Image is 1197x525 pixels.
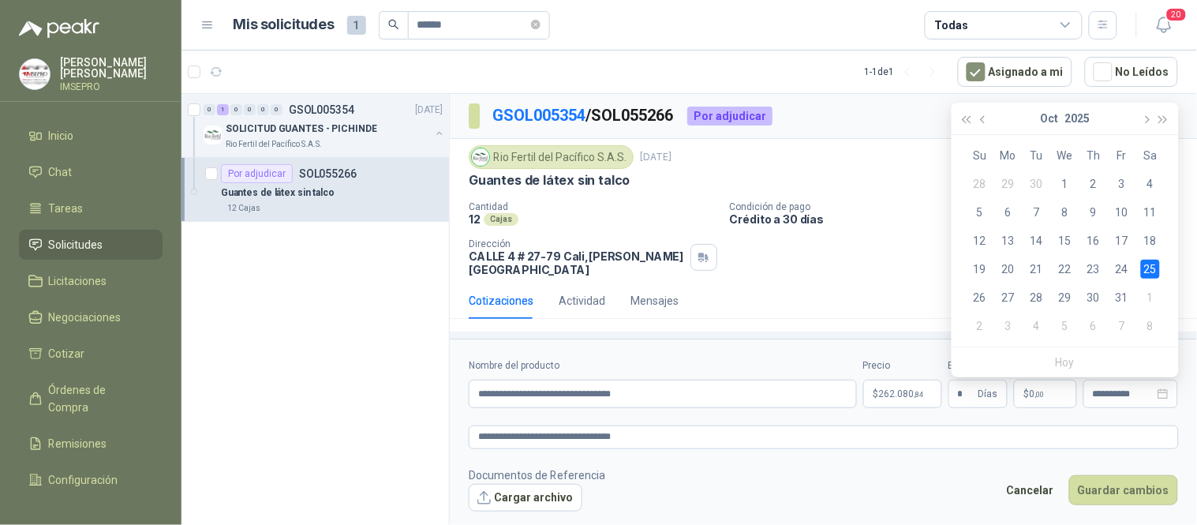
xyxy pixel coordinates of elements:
div: 25 [1141,260,1160,279]
div: 30 [1027,174,1046,193]
a: Chat [19,157,163,187]
td: 2025-10-21 [1023,255,1051,283]
span: close-circle [531,20,541,29]
span: Inicio [49,127,74,144]
span: Tareas [49,200,84,217]
a: 0 1 0 0 0 0 GSOL005354[DATE] Company LogoSOLICITUD GUANTES - PICHINDERio Fertil del Pacífico S.A.S. [204,100,446,151]
span: 262.080 [879,389,924,399]
h1: Mis solicitudes [234,13,335,36]
div: Por adjudicar [687,107,772,126]
button: Cancelar [998,475,1063,505]
div: 12 [971,231,989,250]
td: 2025-10-14 [1023,227,1051,255]
td: 2025-11-01 [1136,283,1165,312]
div: Actividad [559,292,605,309]
span: Órdenes de Compra [49,381,148,416]
p: GSOL005354 [289,104,354,115]
a: Inicio [19,121,163,151]
a: Remisiones [19,429,163,459]
div: 1 [217,104,229,115]
img: Company Logo [204,126,223,144]
a: Tareas [19,193,163,223]
div: 23 [1084,260,1103,279]
td: 2025-10-15 [1051,227,1079,255]
span: Cotizar [49,345,85,362]
div: 8 [1141,317,1160,336]
div: 20 [999,260,1018,279]
span: ,84 [915,390,924,399]
button: 20 [1150,11,1178,39]
div: 2 [971,317,989,336]
th: Tu [1023,141,1051,170]
p: Cantidad [469,201,717,212]
div: 6 [999,203,1018,222]
td: 2025-10-11 [1136,198,1165,227]
span: close-circle [531,17,541,32]
div: 8 [1056,203,1075,222]
button: 2025 [1064,103,1090,134]
p: Rio Fertil del Pacífico S.A.S. [226,138,322,151]
span: 0 [1030,389,1045,399]
div: 0 [257,104,269,115]
td: 2025-10-08 [1051,198,1079,227]
button: Cargar archivo [469,484,582,512]
div: 28 [1027,288,1046,307]
img: Company Logo [20,59,50,89]
div: 31 [1113,288,1132,307]
div: 28 [971,174,989,193]
p: Dirección [469,238,684,249]
a: Negociaciones [19,302,163,332]
p: CALLE 4 # 27-79 Cali , [PERSON_NAME][GEOGRAPHIC_DATA] [469,249,684,276]
div: 1 [1141,288,1160,307]
img: Logo peakr [19,19,99,38]
div: 21 [1027,260,1046,279]
button: Asignado a mi [958,57,1072,87]
p: Crédito a 30 días [730,212,1191,226]
td: 2025-10-30 [1079,283,1108,312]
p: [DATE] [416,103,443,118]
td: 2025-10-18 [1136,227,1165,255]
div: 10 [1113,203,1132,222]
p: 12 [469,212,481,226]
div: 12 Cajas [221,202,267,215]
p: [PERSON_NAME] [PERSON_NAME] [60,57,163,79]
span: 1 [347,16,366,35]
td: 2025-10-19 [966,255,994,283]
th: We [1051,141,1079,170]
td: 2025-09-30 [1023,170,1051,198]
th: Fr [1108,141,1136,170]
span: Remisiones [49,435,107,452]
td: 2025-11-04 [1023,312,1051,340]
label: Entrega [948,358,1008,373]
div: Mensajes [630,292,679,309]
td: 2025-10-28 [1023,283,1051,312]
img: Company Logo [472,148,489,166]
div: 29 [1056,288,1075,307]
td: 2025-11-03 [994,312,1023,340]
td: 2025-11-07 [1108,312,1136,340]
div: 16 [1084,231,1103,250]
button: Guardar cambios [1069,475,1178,505]
td: 2025-10-27 [994,283,1023,312]
div: 18 [1141,231,1160,250]
td: 2025-10-05 [966,198,994,227]
th: Th [1079,141,1108,170]
th: Mo [994,141,1023,170]
a: Cotizar [19,339,163,369]
div: 2 [1084,174,1103,193]
div: 9 [1084,203,1103,222]
label: Precio [863,358,942,373]
button: Oct [1040,103,1058,134]
td: 2025-10-07 [1023,198,1051,227]
div: Todas [935,17,968,34]
span: search [388,19,399,30]
td: 2025-10-24 [1108,255,1136,283]
span: Configuración [49,471,118,489]
button: No Leídos [1085,57,1178,87]
td: 2025-10-16 [1079,227,1108,255]
a: Órdenes de Compra [19,375,163,422]
span: Solicitudes [49,236,103,253]
p: Guantes de látex sin talco [469,172,630,189]
div: Rio Fertil del Pacífico S.A.S. [469,145,634,169]
div: 3 [1113,174,1132,193]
